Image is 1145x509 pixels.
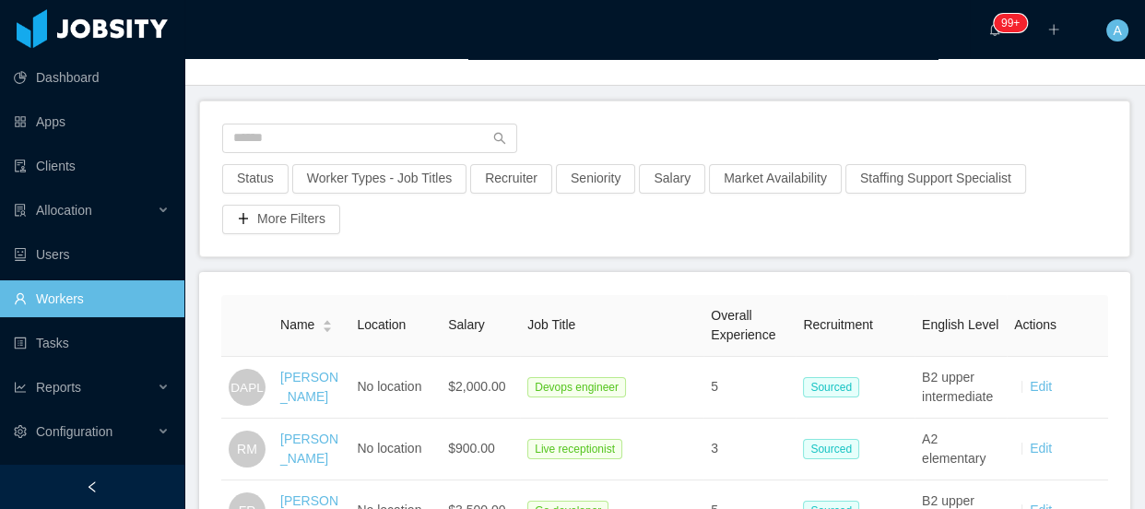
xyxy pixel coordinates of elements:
[357,317,406,332] span: Location
[14,103,170,140] a: icon: appstoreApps
[709,164,842,194] button: Market Availability
[230,369,263,405] span: DAPL
[322,317,333,330] div: Sort
[1030,379,1052,394] a: Edit
[1030,441,1052,456] a: Edit
[703,419,796,480] td: 3
[14,325,170,361] a: icon: profileTasks
[323,325,333,330] i: icon: caret-down
[448,317,485,332] span: Salary
[36,203,92,218] span: Allocation
[845,164,1026,194] button: Staffing Support Specialist
[222,205,340,234] button: icon: plusMore Filters
[280,370,338,404] a: [PERSON_NAME]
[527,439,622,459] span: Live receptionist
[915,419,1007,480] td: A2 elementary
[803,317,872,332] span: Recruitment
[803,377,859,397] span: Sourced
[527,377,626,397] span: Devops engineer
[1113,19,1121,41] span: A
[448,441,495,456] span: $900.00
[349,357,441,419] td: No location
[711,308,775,342] span: Overall Experience
[36,380,81,395] span: Reports
[36,424,112,439] span: Configuration
[14,425,27,438] i: icon: setting
[1047,23,1060,36] i: icon: plus
[493,132,506,145] i: icon: search
[14,236,170,273] a: icon: robotUsers
[14,204,27,217] i: icon: solution
[994,14,1027,32] sup: 157
[527,317,575,332] span: Job Title
[349,419,441,480] td: No location
[222,164,289,194] button: Status
[448,379,505,394] span: $2,000.00
[292,164,466,194] button: Worker Types - Job Titles
[14,280,170,317] a: icon: userWorkers
[922,317,998,332] span: English Level
[639,164,705,194] button: Salary
[556,164,635,194] button: Seniority
[915,357,1007,419] td: B2 upper intermediate
[803,379,867,394] a: Sourced
[803,441,867,456] a: Sourced
[14,59,170,96] a: icon: pie-chartDashboard
[280,432,338,466] a: [PERSON_NAME]
[14,148,170,184] a: icon: auditClients
[470,164,552,194] button: Recruiter
[237,431,257,468] span: RM
[280,315,314,335] span: Name
[803,439,859,459] span: Sourced
[323,318,333,324] i: icon: caret-up
[703,357,796,419] td: 5
[1014,317,1056,332] span: Actions
[14,381,27,394] i: icon: line-chart
[988,23,1001,36] i: icon: bell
